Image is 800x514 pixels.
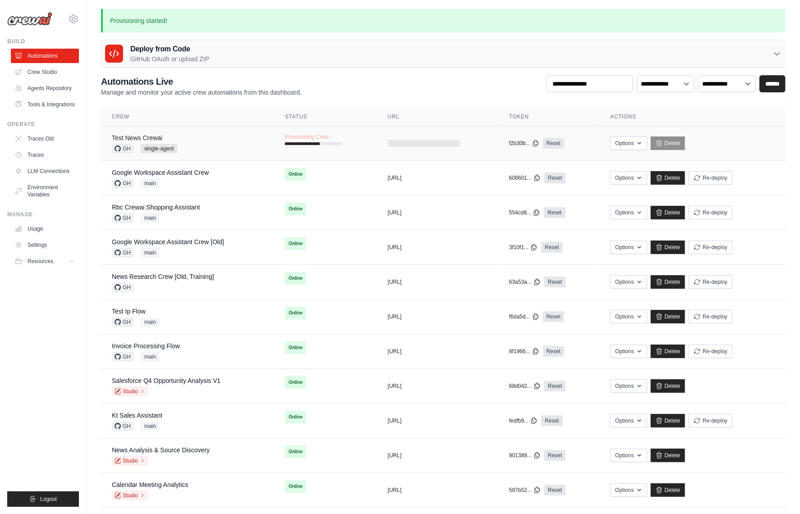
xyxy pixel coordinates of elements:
[274,108,377,126] th: Status
[11,148,79,162] a: Traces
[112,204,200,211] a: Rbc Crewai Shopping Assistant
[285,272,306,285] span: Online
[651,275,685,289] a: Delete
[509,382,541,390] button: 68d042...
[285,341,306,354] span: Online
[689,414,732,428] button: Re-deploy
[610,136,647,150] button: Options
[11,222,79,236] a: Usage
[112,481,189,488] a: Calendar Meeting Analytics
[651,171,685,185] a: Delete
[11,81,79,96] a: Agents Repository
[7,121,79,128] div: Operate
[543,138,564,149] a: Reset
[610,275,647,289] button: Options
[112,387,148,396] a: Studio
[112,318,133,327] span: GH
[543,346,564,357] a: Reset
[112,238,224,246] a: Google Workspace Assistant Crew [Old]
[11,65,79,79] a: Crew Studio
[651,345,685,358] a: Delete
[141,214,160,223] span: main
[130,44,209,55] h3: Deploy from Code
[509,487,541,494] button: 587b52...
[651,136,685,150] a: Delete
[689,241,732,254] button: Re-deploy
[509,244,538,251] button: 3f10f1...
[544,381,566,391] a: Reset
[112,377,221,384] a: Salesforce Q4 Opportunity Analysis V1
[130,55,209,64] p: GitHub OAuth or upload ZIP
[544,485,566,496] a: Reset
[112,144,133,153] span: GH
[651,483,685,497] a: Delete
[498,108,599,126] th: Token
[101,88,302,97] p: Manage and monitor your active crew automations from this dashboard.
[689,275,732,289] button: Re-deploy
[285,376,306,389] span: Online
[610,241,647,254] button: Options
[141,144,177,153] span: single-agent
[112,248,133,257] span: GH
[112,342,180,350] a: Invoice Processing Flow
[610,310,647,323] button: Options
[544,207,565,218] a: Reset
[28,258,53,265] span: Resources
[689,206,732,219] button: Re-deploy
[7,211,79,218] div: Manage
[40,496,57,503] span: Logout
[651,379,685,393] a: Delete
[141,248,160,257] span: main
[112,446,210,454] a: News Analysis & Source Discovery
[689,345,732,358] button: Re-deploy
[11,49,79,63] a: Automations
[541,242,562,253] a: Reset
[509,417,538,424] button: fedfb9...
[112,134,162,141] a: Test News Crewai
[11,132,79,146] a: Traces Old
[599,108,786,126] th: Actions
[689,310,732,323] button: Re-deploy
[285,307,306,319] span: Online
[544,277,566,287] a: Reset
[651,241,685,254] a: Delete
[141,318,160,327] span: main
[610,379,647,393] button: Options
[285,480,306,493] span: Online
[651,310,685,323] a: Delete
[509,278,541,286] button: 63a53a...
[112,352,133,361] span: GH
[610,206,647,219] button: Options
[11,254,79,268] button: Resources
[7,38,79,45] div: Build
[285,237,306,250] span: Online
[610,345,647,358] button: Options
[544,450,566,461] a: Reset
[651,449,685,462] a: Delete
[610,449,647,462] button: Options
[7,491,79,507] button: Logout
[689,171,732,185] button: Re-deploy
[101,9,786,32] p: Provisioning started!
[377,108,498,126] th: URL
[285,203,306,215] span: Online
[112,283,133,292] span: GH
[610,171,647,185] button: Options
[610,414,647,428] button: Options
[285,446,306,458] span: Online
[112,169,209,176] a: Google Workspace Assistant Crew
[11,97,79,112] a: Tools & Integrations
[541,415,562,426] a: Reset
[112,179,133,188] span: GH
[112,422,133,431] span: GH
[141,179,160,188] span: main
[112,214,133,223] span: GH
[112,273,214,280] a: News Research Crew [Old, Training]
[11,238,79,252] a: Settings
[544,173,566,183] a: Reset
[509,452,541,459] button: 901389...
[112,456,148,465] a: Studio
[285,168,306,181] span: Online
[509,174,541,182] button: 608601...
[112,491,148,500] a: Studio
